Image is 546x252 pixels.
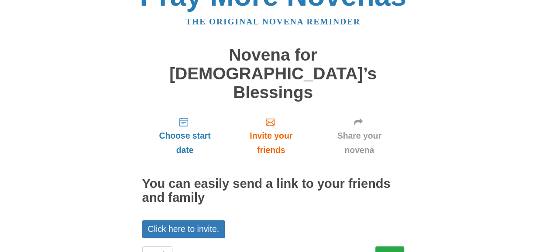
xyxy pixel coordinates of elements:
[227,110,314,162] a: Invite your friends
[315,110,404,162] a: Share your novena
[323,129,395,157] span: Share your novena
[142,177,404,205] h2: You can easily send a link to your friends and family
[142,46,404,102] h1: Novena for [DEMOGRAPHIC_DATA]’s Blessings
[142,220,225,238] a: Click here to invite.
[151,129,219,157] span: Choose start date
[142,110,228,162] a: Choose start date
[236,129,306,157] span: Invite your friends
[185,17,361,26] a: The original novena reminder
